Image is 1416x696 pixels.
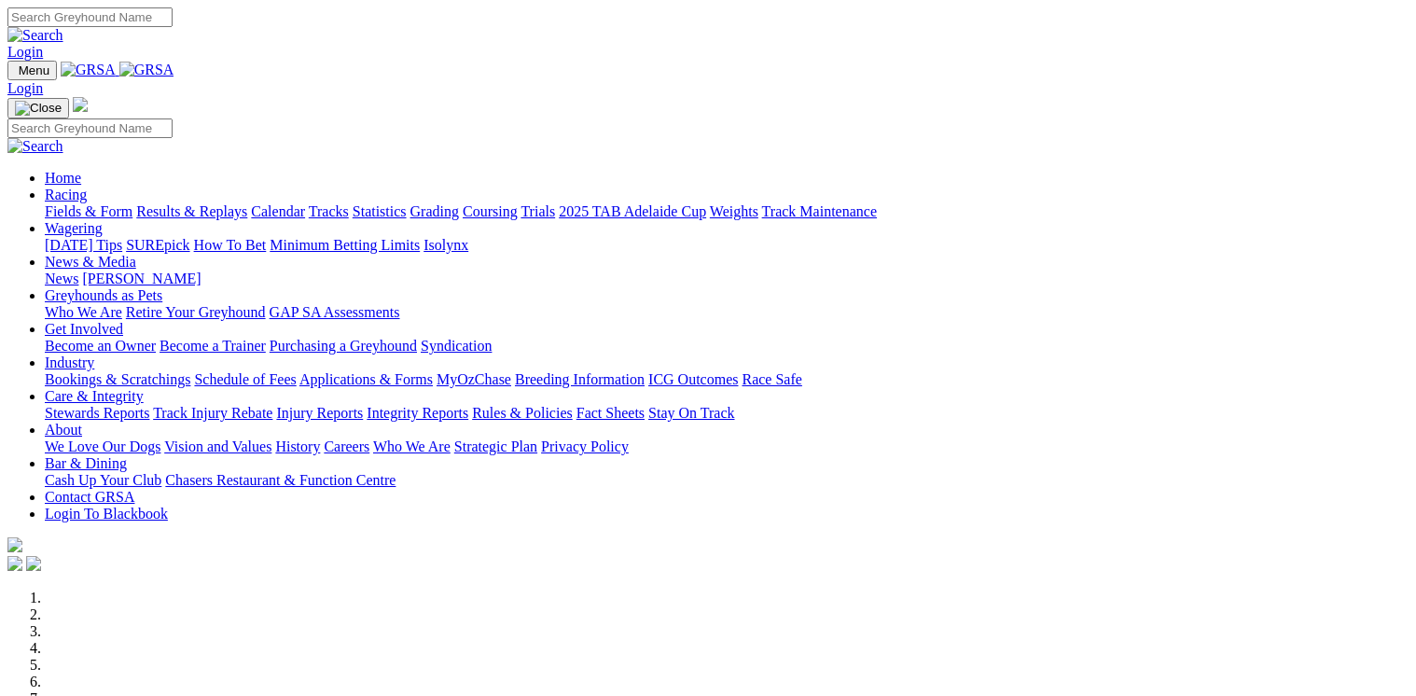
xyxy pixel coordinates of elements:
a: Fact Sheets [576,405,645,421]
a: Care & Integrity [45,388,144,404]
img: Search [7,138,63,155]
a: GAP SA Assessments [270,304,400,320]
a: Racing [45,187,87,202]
a: Careers [324,438,369,454]
div: Greyhounds as Pets [45,304,1409,321]
div: Racing [45,203,1409,220]
a: News & Media [45,254,136,270]
a: ICG Outcomes [648,371,738,387]
div: News & Media [45,271,1409,287]
a: Who We Are [45,304,122,320]
img: Search [7,27,63,44]
a: Breeding Information [515,371,645,387]
a: Become an Owner [45,338,156,354]
a: Applications & Forms [299,371,433,387]
input: Search [7,118,173,138]
a: News [45,271,78,286]
a: SUREpick [126,237,189,253]
a: Get Involved [45,321,123,337]
a: Cash Up Your Club [45,472,161,488]
a: Stay On Track [648,405,734,421]
a: Rules & Policies [472,405,573,421]
img: logo-grsa-white.png [73,97,88,112]
a: Wagering [45,220,103,236]
a: Track Maintenance [762,203,877,219]
a: Tracks [309,203,349,219]
a: Grading [410,203,459,219]
a: Track Injury Rebate [153,405,272,421]
a: Login [7,44,43,60]
a: Purchasing a Greyhound [270,338,417,354]
a: [PERSON_NAME] [82,271,201,286]
button: Toggle navigation [7,98,69,118]
a: Chasers Restaurant & Function Centre [165,472,396,488]
a: 2025 TAB Adelaide Cup [559,203,706,219]
a: Industry [45,355,94,370]
a: Weights [710,203,758,219]
a: Minimum Betting Limits [270,237,420,253]
a: History [275,438,320,454]
a: Greyhounds as Pets [45,287,162,303]
button: Toggle navigation [7,61,57,80]
a: Strategic Plan [454,438,537,454]
a: Schedule of Fees [194,371,296,387]
div: About [45,438,1409,455]
div: Get Involved [45,338,1409,355]
a: Statistics [353,203,407,219]
a: Results & Replays [136,203,247,219]
div: Industry [45,371,1409,388]
a: Syndication [421,338,492,354]
img: logo-grsa-white.png [7,537,22,552]
a: Login [7,80,43,96]
a: Who We Are [373,438,451,454]
a: Coursing [463,203,518,219]
a: Home [45,170,81,186]
a: Contact GRSA [45,489,134,505]
a: Privacy Policy [541,438,629,454]
a: We Love Our Dogs [45,438,160,454]
a: Trials [521,203,555,219]
img: GRSA [61,62,116,78]
span: Menu [19,63,49,77]
div: Wagering [45,237,1409,254]
img: Close [15,101,62,116]
a: About [45,422,82,438]
img: GRSA [119,62,174,78]
img: facebook.svg [7,556,22,571]
a: [DATE] Tips [45,237,122,253]
a: Race Safe [742,371,801,387]
a: Integrity Reports [367,405,468,421]
a: Injury Reports [276,405,363,421]
a: Calendar [251,203,305,219]
a: Bookings & Scratchings [45,371,190,387]
a: Become a Trainer [160,338,266,354]
div: Bar & Dining [45,472,1409,489]
a: Fields & Form [45,203,132,219]
a: Isolynx [423,237,468,253]
input: Search [7,7,173,27]
a: Retire Your Greyhound [126,304,266,320]
div: Care & Integrity [45,405,1409,422]
a: MyOzChase [437,371,511,387]
a: Login To Blackbook [45,506,168,522]
img: twitter.svg [26,556,41,571]
a: How To Bet [194,237,267,253]
a: Stewards Reports [45,405,149,421]
a: Vision and Values [164,438,271,454]
a: Bar & Dining [45,455,127,471]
